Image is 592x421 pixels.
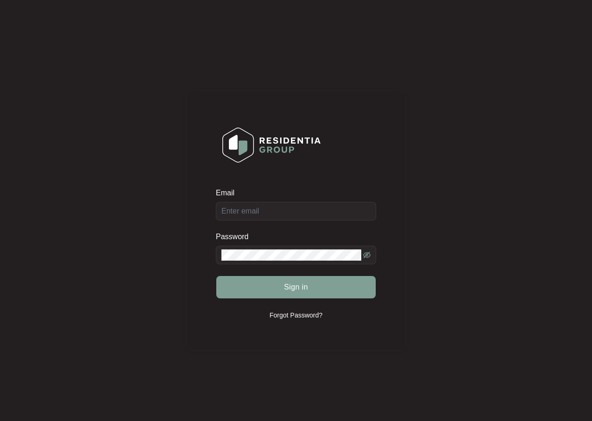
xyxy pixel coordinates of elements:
[284,282,308,293] span: Sign in
[216,188,241,198] label: Email
[216,202,376,221] input: Email
[221,249,361,261] input: Password
[216,232,255,242] label: Password
[269,311,323,320] p: Forgot Password?
[216,121,327,169] img: Login Logo
[216,276,376,298] button: Sign in
[363,251,371,259] span: eye-invisible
